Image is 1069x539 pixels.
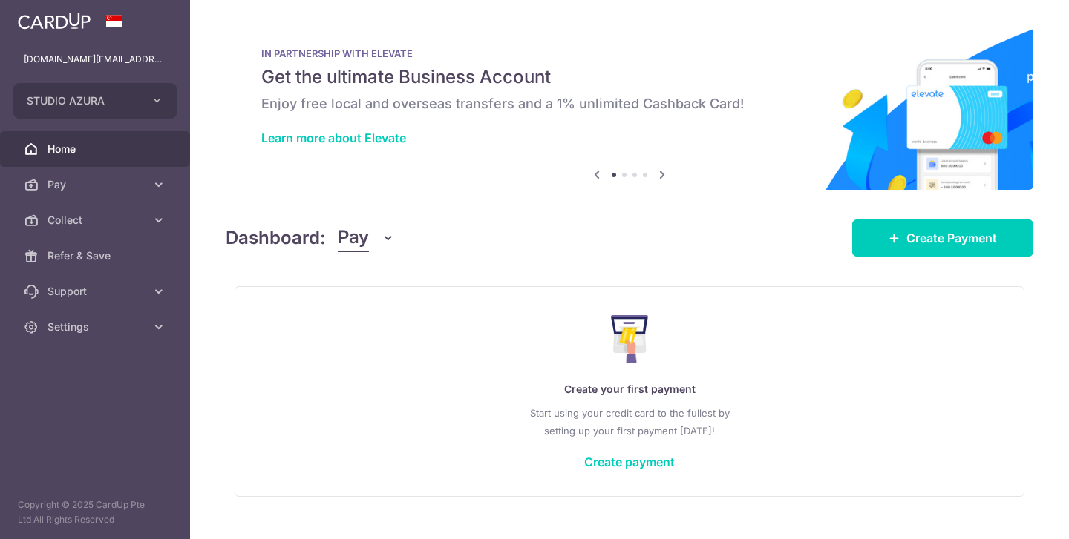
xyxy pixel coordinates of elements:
span: Home [48,142,146,156]
p: IN PARTNERSHIP WITH ELEVATE [261,47,998,59]
span: Pay [338,224,369,252]
h6: Enjoy free local and overseas transfers and a 1% unlimited Cashback Card! [261,95,998,113]
span: Settings [48,320,146,334]
span: Refer & Save [48,248,146,263]
span: Create Payment [906,229,997,247]
h5: Get the ultimate Business Account [261,65,998,89]
img: CardUp [18,12,91,30]
img: Make Payment [611,315,649,363]
span: Collect [48,213,146,228]
span: Pay [48,177,146,192]
p: [DOMAIN_NAME][EMAIL_ADDRESS][DOMAIN_NAME] [24,52,166,67]
span: STUDIO AZURA [27,93,137,108]
a: Create Payment [852,219,1033,257]
button: Pay [338,224,395,252]
a: Create payment [584,454,675,469]
p: Create your first payment [265,380,994,398]
a: Learn more about Elevate [261,130,406,145]
img: Renovation banner [226,24,1033,190]
h4: Dashboard: [226,225,326,251]
p: Start using your credit card to the fullest by setting up your first payment [DATE]! [265,404,994,440]
button: STUDIO AZURA [13,83,177,119]
span: Support [48,284,146,299]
